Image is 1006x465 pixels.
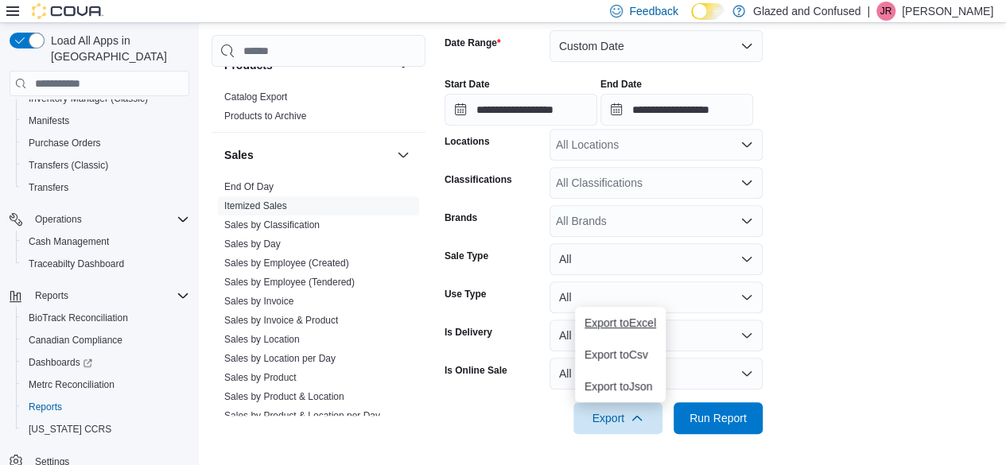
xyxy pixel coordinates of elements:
a: Sales by Invoice & Product [224,315,338,326]
h3: Sales [224,147,254,163]
a: Sales by Day [224,238,281,250]
span: BioTrack Reconciliation [29,312,128,324]
span: Reports [29,401,62,413]
button: All [550,281,763,313]
input: Press the down key to open a popover containing a calendar. [445,94,597,126]
span: Sales by Employee (Tendered) [224,276,355,289]
button: Open list of options [740,215,753,227]
div: Products [212,87,425,132]
span: Sales by Classification [224,219,320,231]
button: Reports [16,396,196,418]
a: Sales by Employee (Tendered) [224,277,355,288]
span: Export to Json [585,380,656,393]
button: Metrc Reconciliation [16,374,196,396]
span: Reports [29,286,189,305]
label: Sale Type [445,250,488,262]
button: Operations [29,210,88,229]
a: Products to Archive [224,110,306,122]
button: Purchase Orders [16,132,196,154]
input: Press the down key to open a popover containing a calendar. [600,94,753,126]
span: Dashboards [29,356,92,369]
button: Traceabilty Dashboard [16,253,196,275]
span: Transfers [29,181,68,194]
span: Transfers (Classic) [29,159,108,172]
span: Dark Mode [691,20,692,21]
a: Sales by Product [224,372,297,383]
button: Custom Date [550,30,763,62]
span: Transfers [22,178,189,197]
button: All [550,243,763,275]
label: Start Date [445,78,490,91]
span: Cash Management [22,232,189,251]
span: Reports [35,289,68,302]
span: Sales by Location [224,333,300,346]
a: Traceabilty Dashboard [22,254,130,273]
span: Metrc Reconciliation [29,378,115,391]
span: Canadian Compliance [29,334,122,347]
label: Brands [445,211,477,224]
button: Sales [224,147,390,163]
span: Transfers (Classic) [22,156,189,175]
a: Catalog Export [224,91,287,103]
a: Purchase Orders [22,134,107,153]
span: Traceabilty Dashboard [22,254,189,273]
label: End Date [600,78,642,91]
span: Load All Apps in [GEOGRAPHIC_DATA] [45,33,189,64]
span: Export [583,402,653,434]
span: Dashboards [22,353,189,372]
span: Washington CCRS [22,420,189,439]
a: Sales by Product & Location per Day [224,410,380,421]
label: Date Range [445,37,501,49]
button: Export toCsv [575,339,666,370]
a: Sales by Invoice [224,296,293,307]
button: Sales [394,145,413,165]
span: Traceabilty Dashboard [29,258,124,270]
label: Is Delivery [445,326,492,339]
a: End Of Day [224,181,274,192]
button: Transfers [16,176,196,199]
a: Dashboards [16,351,196,374]
a: Sales by Employee (Created) [224,258,349,269]
a: Transfers [22,178,75,197]
span: Sales by Product & Location [224,390,344,403]
span: Sales by Invoice & Product [224,314,338,327]
button: Cash Management [16,231,196,253]
span: Itemized Sales [224,200,287,212]
span: Sales by Employee (Created) [224,257,349,269]
button: Export [573,402,662,434]
a: Dashboards [22,353,99,372]
span: Canadian Compliance [22,331,189,350]
p: [PERSON_NAME] [902,2,993,21]
button: Export toExcel [575,307,666,339]
label: Locations [445,135,490,148]
span: Metrc Reconciliation [22,375,189,394]
span: Manifests [29,114,69,127]
button: Manifests [16,110,196,132]
button: BioTrack Reconciliation [16,307,196,329]
button: Operations [3,208,196,231]
a: Itemized Sales [224,200,287,211]
button: All [550,320,763,351]
span: Purchase Orders [22,134,189,153]
span: Reports [22,397,189,417]
span: Run Report [689,410,747,426]
a: Sales by Location [224,334,300,345]
button: [US_STATE] CCRS [16,418,196,440]
label: Is Online Sale [445,364,507,377]
img: Cova [32,3,103,19]
span: Export to Excel [585,316,656,329]
p: | [867,2,870,21]
span: Sales by Product & Location per Day [224,409,380,422]
label: Use Type [445,288,486,300]
span: Operations [35,213,82,226]
span: Sales by Location per Day [224,352,336,365]
button: Canadian Compliance [16,329,196,351]
a: Reports [22,397,68,417]
a: Cash Management [22,232,115,251]
p: Glazed and Confused [753,2,860,21]
span: Operations [29,210,189,229]
span: End Of Day [224,180,274,193]
div: Jackie Rosek [876,2,895,21]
